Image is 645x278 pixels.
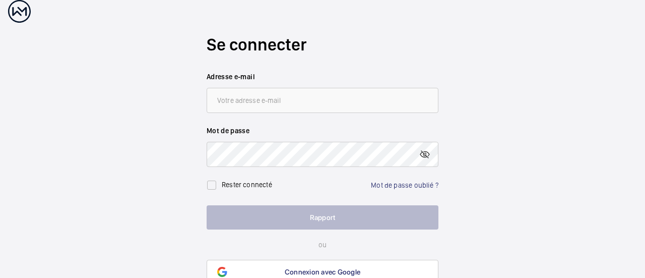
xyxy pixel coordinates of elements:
font: ou [318,241,327,249]
font: Connexion avec Google [285,268,360,276]
font: Se connecter [207,34,306,54]
font: Rester connecté [222,181,272,189]
font: Mot de passe [207,127,249,135]
button: Rapport [207,205,438,230]
input: Votre adresse e-mail [207,88,438,113]
font: Adresse e-mail [207,73,255,81]
a: Mot de passe oublié ? [371,181,438,189]
font: Rapport [310,213,336,221]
